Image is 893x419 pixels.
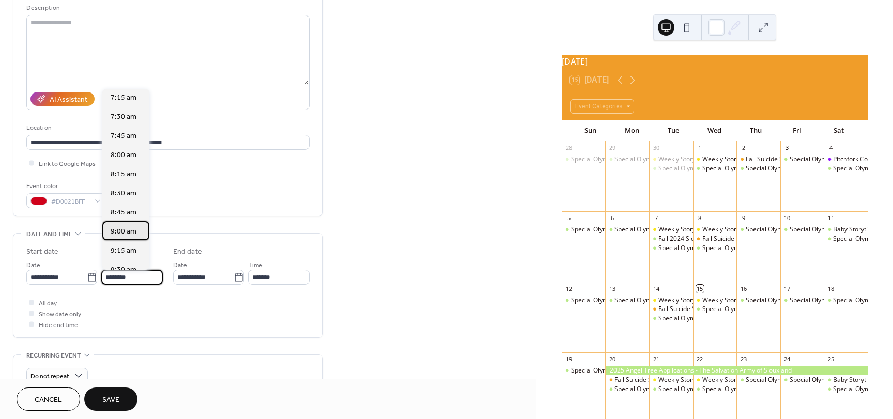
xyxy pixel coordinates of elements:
span: All day [39,298,57,309]
div: 12 [565,285,573,292]
span: Link to Google Maps [39,159,96,169]
span: Recurring event [26,350,81,361]
div: Sat [818,120,859,141]
div: Special Olympics Basketball [736,376,780,384]
span: Show date only [39,309,81,320]
div: 16 [740,285,747,292]
span: Date [26,260,40,271]
div: Special Olympics Basketball [736,296,780,305]
div: Weekly Storytimes! Sioux City Public Library [693,155,737,164]
div: Special Olympics Basketball [605,155,649,164]
div: Tue [653,120,694,141]
button: Save [84,387,137,411]
div: 14 [652,285,660,292]
div: Special Olympics Basketball [658,385,738,394]
span: 9:15 am [111,245,136,256]
div: 6 [608,214,616,222]
div: Special Olympics Basketball [562,296,606,305]
div: Fall Suicide Support Group - Catholic Charties [649,305,693,314]
div: Special Olympics Basketball [658,244,738,253]
div: Special Olympics Basketball [746,164,826,173]
button: Cancel [17,387,80,411]
div: Fall Suicide Support Group - Catholic Charties [693,235,737,243]
div: Special Olympics Basketball [746,225,826,234]
span: Date and time [26,229,72,240]
div: Event color [26,181,104,192]
div: Special Olympics Basketball [649,244,693,253]
div: Special Olympics Basketball [702,385,782,394]
div: Fall Suicide Support Group - Catholic Charties [605,376,649,384]
div: Special Olympics Basketball [605,385,649,394]
div: Special Olympics Basketball [780,155,824,164]
span: Cancel [35,395,62,406]
div: 17 [783,285,791,292]
span: Hide end time [39,320,78,331]
div: Weekly Storytimes! [GEOGRAPHIC_DATA] [658,296,777,305]
div: Special Olympics Basketball [649,385,693,394]
div: Weekly Storytimes! Sioux City Public Library [693,225,737,234]
div: Weekly Storytimes! [GEOGRAPHIC_DATA] [658,376,777,384]
div: 2025 Angel Tree Applications - The Salvation Army of Siouxland [605,366,868,375]
span: 7:30 am [111,112,136,122]
div: Wed [694,120,735,141]
div: Weekly Storytimes! [GEOGRAPHIC_DATA] [702,155,821,164]
div: 25 [827,355,835,363]
div: Weekly Storytimes! Sioux City Public Library [693,296,737,305]
div: 15 [696,285,704,292]
div: Sun [570,120,611,141]
div: 28 [565,144,573,152]
div: Thu [735,120,777,141]
div: Special Olympics Basketball [562,366,606,375]
div: 13 [608,285,616,292]
div: Special Olympics Basketball [571,296,651,305]
div: Fall 2024 Sioux City Suicide Support Group - [DEMOGRAPHIC_DATA] Charities [658,235,881,243]
div: Start date [26,246,58,257]
div: Special Olympics Basketball [571,225,651,234]
div: 22 [696,355,704,363]
div: Special Olympics Basketball [824,296,868,305]
div: Weekly Storytimes! Sioux City Library [649,376,693,384]
div: Weekly Storytimes! [GEOGRAPHIC_DATA] [702,225,821,234]
div: 11 [827,214,835,222]
div: 8 [696,214,704,222]
span: 8:00 am [111,150,136,161]
div: Special Olympics Basketball [614,385,695,394]
div: AI Assistant [50,95,87,105]
span: 7:45 am [111,131,136,142]
div: Fall Suicide Support Group - [DEMOGRAPHIC_DATA] Charties [614,376,790,384]
span: Time [248,260,263,271]
div: 23 [740,355,747,363]
div: Special Olympics Basketball [693,385,737,394]
div: Mon [611,120,653,141]
div: 7 [652,214,660,222]
div: Special Olympics Basketball [605,296,649,305]
div: 10 [783,214,791,222]
div: Location [26,122,307,133]
div: Special Olympics Basketball [571,366,651,375]
span: 8:15 am [111,169,136,180]
div: Special Olympics Basketball [780,376,824,384]
div: 4 [827,144,835,152]
div: Special Olympics Basketball [702,164,782,173]
div: Weekly Storytimes! Sioux City Library [649,155,693,164]
div: 18 [827,285,835,292]
div: Special Olympics Basketball [614,296,695,305]
div: Special Olympics Basketball [790,155,870,164]
div: Special Olympics Basketball [780,225,824,234]
div: Special Olympics Basketball [780,296,824,305]
span: #D0021BFF [51,196,89,207]
span: Save [102,395,119,406]
div: Special Olympics Basketball [693,305,737,314]
div: Special Olympics Basketball [790,296,870,305]
div: Special Olympics Basketball [824,164,868,173]
div: 30 [652,144,660,152]
div: Fall 2024 Sioux City Suicide Support Group - Catholic Charities [649,235,693,243]
span: 8:30 am [111,188,136,199]
div: 20 [608,355,616,363]
div: Special Olympics Basketball [702,244,782,253]
div: End date [173,246,202,257]
div: 19 [565,355,573,363]
span: 7:15 am [111,92,136,103]
span: Time [101,260,116,271]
